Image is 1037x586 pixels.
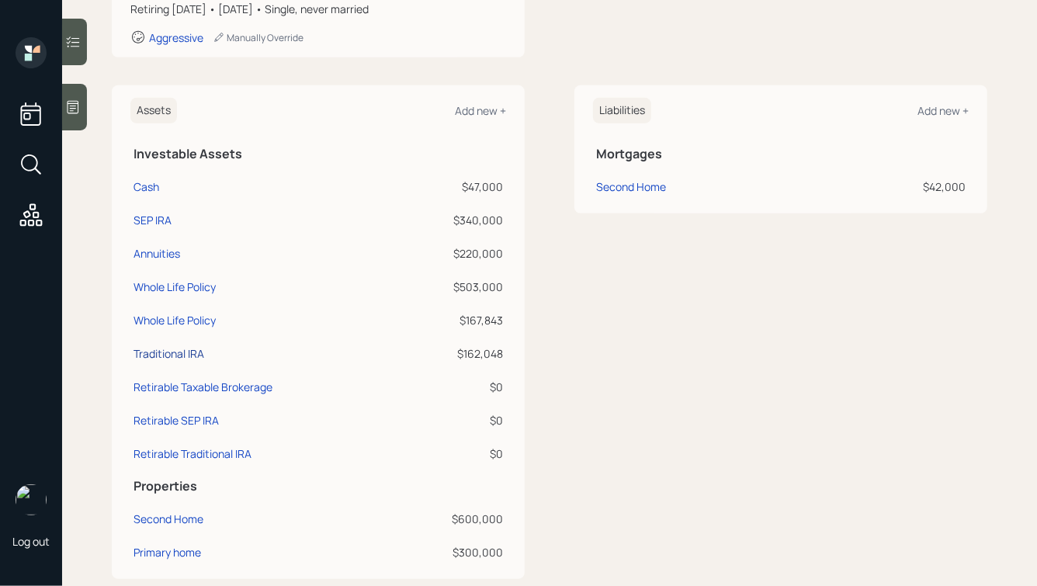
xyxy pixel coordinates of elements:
div: $220,000 [403,245,503,262]
div: $300,000 [403,544,503,560]
h5: Mortgages [596,147,966,161]
div: Annuities [134,245,180,262]
div: Log out [12,534,50,549]
div: Traditional IRA [134,345,204,362]
div: Whole Life Policy [134,312,216,328]
h6: Assets [130,98,177,123]
div: $600,000 [403,511,503,527]
div: $47,000 [403,179,503,195]
div: Retiring [DATE] • [DATE] • Single, never married [130,1,506,17]
div: Aggressive [149,30,203,45]
div: $0 [403,379,503,395]
div: Manually Override [213,31,303,44]
div: Primary home [134,544,201,560]
div: Retirable SEP IRA [134,412,219,428]
div: Add new + [917,103,969,118]
div: Add new + [455,103,506,118]
div: $0 [403,412,503,428]
div: Second Home [596,179,666,195]
div: Second Home [134,511,203,527]
h5: Properties [134,479,503,494]
h5: Investable Assets [134,147,503,161]
h6: Liabilities [593,98,651,123]
div: Retirable Taxable Brokerage [134,379,272,395]
img: hunter_neumayer.jpg [16,484,47,515]
div: $167,843 [403,312,503,328]
div: $0 [403,446,503,462]
div: Cash [134,179,159,195]
div: Whole Life Policy [134,279,216,295]
div: $503,000 [403,279,503,295]
div: SEP IRA [134,212,172,228]
div: $340,000 [403,212,503,228]
div: Retirable Traditional IRA [134,446,251,462]
div: $42,000 [825,179,966,195]
div: $162,048 [403,345,503,362]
